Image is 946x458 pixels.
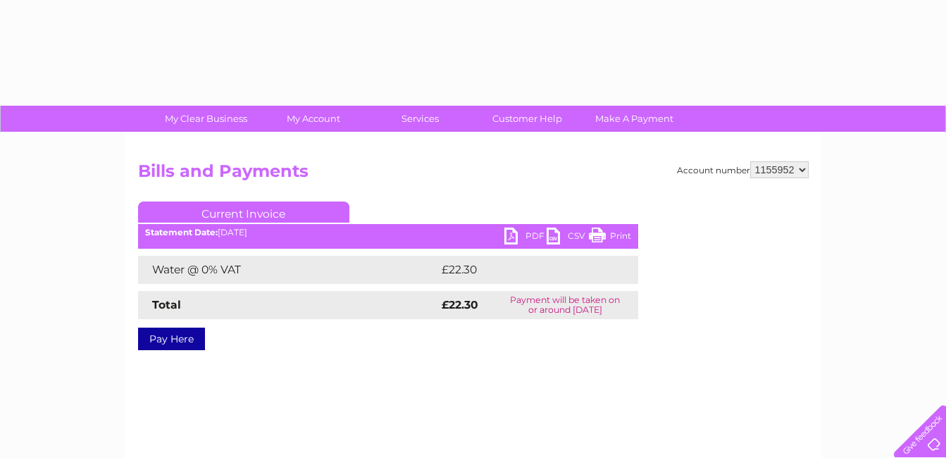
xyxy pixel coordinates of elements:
a: Current Invoice [138,202,349,223]
td: Water @ 0% VAT [138,256,438,284]
a: My Account [255,106,371,132]
a: My Clear Business [148,106,264,132]
a: Services [362,106,478,132]
div: [DATE] [138,228,638,237]
a: Make A Payment [576,106,692,132]
strong: £22.30 [442,298,478,311]
td: £22.30 [438,256,609,284]
h2: Bills and Payments [138,161,809,188]
a: Pay Here [138,328,205,350]
a: Customer Help [469,106,585,132]
div: Account number [677,161,809,178]
td: Payment will be taken on or around [DATE] [492,291,638,319]
a: CSV [547,228,589,248]
a: Print [589,228,631,248]
a: PDF [504,228,547,248]
strong: Total [152,298,181,311]
b: Statement Date: [145,227,218,237]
